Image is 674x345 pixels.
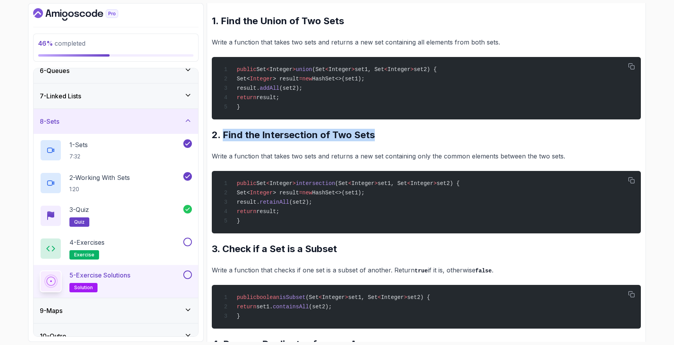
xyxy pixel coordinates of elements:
[256,94,279,101] span: result;
[40,91,81,101] h3: 7 - Linked Lists
[270,66,293,73] span: Integer
[312,66,325,73] span: (Set
[40,306,62,315] h3: 9 - Maps
[407,180,410,187] span: <
[237,85,260,91] span: result.
[266,180,270,187] span: <
[40,139,192,161] button: 1-Sets7:32
[69,140,88,149] p: 1 - Sets
[38,39,53,47] span: 46 %
[40,205,192,227] button: 3-Quizquiz
[237,76,250,82] span: Set<
[279,85,302,91] span: (set2);
[407,294,430,301] span: set2) {
[256,208,279,215] span: result;
[381,294,404,301] span: Integer
[414,66,437,73] span: set2) {
[348,180,351,187] span: <
[384,66,387,73] span: <
[34,298,198,323] button: 9-Maps
[40,270,192,292] button: 5-Exercise Solutionssolution
[273,304,309,310] span: containsAll
[34,84,198,108] button: 7-Linked Lists
[212,265,641,276] p: Write a function that checks if one set is a subset of another. Return if it is, otherwise .
[378,180,407,187] span: set1, Set
[237,104,240,110] span: }
[69,205,89,214] p: 3 - Quiz
[237,304,256,310] span: return
[69,270,130,280] p: 5 - Exercise Solutions
[378,294,381,301] span: <
[237,208,256,215] span: return
[296,66,312,73] span: union
[273,76,299,82] span: > result
[40,238,192,260] button: 4-Exercisesexercise
[404,294,407,301] span: >
[279,294,305,301] span: isSubset
[256,66,266,73] span: Set
[69,173,130,182] p: 2 - Working With Sets
[325,66,328,73] span: <
[33,8,136,21] a: Dashboard
[40,66,69,75] h3: 6 - Queues
[309,304,332,310] span: (set2);
[256,294,279,301] span: boolean
[74,285,93,291] span: solution
[289,199,312,205] span: (set2);
[237,294,256,301] span: public
[374,180,378,187] span: >
[319,294,322,301] span: <
[410,180,433,187] span: Integer
[302,76,312,82] span: new
[237,190,250,196] span: Set<
[34,109,198,134] button: 8-Sets
[237,218,240,224] span: }
[212,129,641,141] h2: 2. Find the Intersection of Two Sets
[237,180,256,187] span: public
[437,180,460,187] span: set2) {
[351,66,355,73] span: >
[40,172,192,194] button: 2-Working With Sets1:20
[237,313,240,319] span: }
[415,268,428,274] code: true
[212,37,641,48] p: Write a function that takes two sets and returns a new set containing all elements from both sets.
[212,151,641,162] p: Write a function that takes two sets and returns a new set containing only the common elements be...
[237,199,260,205] span: result.
[299,190,302,196] span: =
[355,66,385,73] span: set1, Set
[250,190,273,196] span: Integer
[351,180,374,187] span: Integer
[302,190,312,196] span: new
[410,66,413,73] span: >
[312,76,364,82] span: HashSet<>(set1);
[34,58,198,83] button: 6-Queues
[40,117,59,126] h3: 8 - Sets
[237,94,256,101] span: return
[212,15,641,27] h2: 1. Find the Union of Two Sets
[38,39,85,47] span: completed
[260,85,279,91] span: addAll
[256,304,273,310] span: set1.
[293,66,296,73] span: >
[299,76,302,82] span: =
[312,190,364,196] span: HashSet<>(set1);
[69,153,88,160] p: 7:32
[256,180,266,187] span: Set
[266,66,270,73] span: <
[260,199,289,205] span: retainAll
[69,185,130,193] p: 1:20
[305,294,319,301] span: (Set
[69,238,105,247] p: 4 - Exercises
[40,331,66,341] h3: 10 - Outro
[335,180,348,187] span: (Set
[293,180,296,187] span: >
[74,252,94,258] span: exercise
[433,180,436,187] span: >
[296,180,335,187] span: intersection
[322,294,345,301] span: Integer
[328,66,351,73] span: Integer
[273,190,299,196] span: > result
[475,268,492,274] code: false
[237,66,256,73] span: public
[212,243,641,255] h2: 3. Check if a Set is a Subset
